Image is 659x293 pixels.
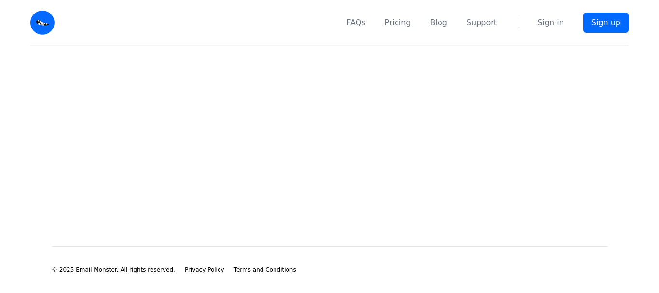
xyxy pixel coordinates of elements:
span: Privacy Policy [185,266,224,273]
img: Email Monster [30,11,55,35]
a: Blog [430,17,447,28]
a: Sign up [583,13,629,33]
li: © 2025 Email Monster. All rights reserved. [52,266,175,274]
a: Support [467,17,497,28]
a: Sign in [537,17,564,28]
span: Terms and Conditions [234,266,296,273]
a: FAQs [346,17,365,28]
a: Pricing [385,17,411,28]
a: Terms and Conditions [234,266,296,274]
a: Privacy Policy [185,266,224,274]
